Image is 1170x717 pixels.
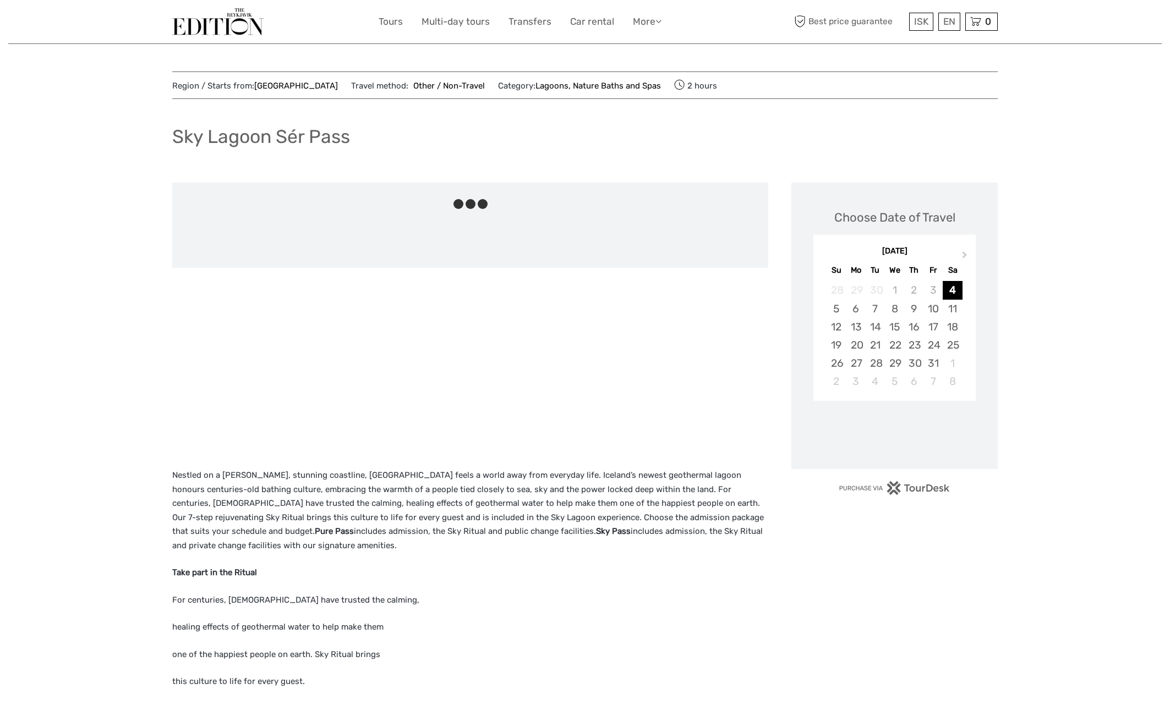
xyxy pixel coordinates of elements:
[866,281,885,299] div: Not available Tuesday, September 30th, 2025
[813,246,976,257] div: [DATE]
[172,593,768,608] p: For centuries, [DEMOGRAPHIC_DATA] have trusted the calming,
[817,281,972,390] div: month 2025-10
[885,336,904,354] div: Choose Wednesday, October 22nd, 2025
[943,281,962,299] div: Choose Saturday, October 4th, 2025
[866,263,885,278] div: Tu
[172,80,338,92] span: Region / Starts from:
[904,372,923,390] div: Choose Thursday, November 6th, 2025
[923,263,943,278] div: Fr
[943,354,962,372] div: Choose Saturday, November 1st, 2025
[834,209,955,226] div: Choose Date of Travel
[923,281,943,299] div: Not available Friday, October 3rd, 2025
[904,300,923,318] div: Choose Thursday, October 9th, 2025
[904,318,923,336] div: Choose Thursday, October 16th, 2025
[839,481,950,495] img: PurchaseViaTourDesk.png
[315,526,354,536] strong: Pure Pass
[633,14,661,30] a: More
[885,318,904,336] div: Choose Wednesday, October 15th, 2025
[866,318,885,336] div: Choose Tuesday, October 14th, 2025
[866,372,885,390] div: Choose Tuesday, November 4th, 2025
[885,281,904,299] div: Not available Wednesday, October 1st, 2025
[791,13,906,31] span: Best price guarantee
[827,336,846,354] div: Choose Sunday, October 19th, 2025
[498,80,661,92] span: Category:
[509,14,551,30] a: Transfers
[904,281,923,299] div: Not available Thursday, October 2nd, 2025
[943,300,962,318] div: Choose Saturday, October 11th, 2025
[885,263,904,278] div: We
[827,263,846,278] div: Su
[570,14,614,30] a: Car rental
[904,354,923,372] div: Choose Thursday, October 30th, 2025
[172,8,264,35] img: The Reykjavík Edition
[827,281,846,299] div: Not available Sunday, September 28th, 2025
[254,81,338,91] a: [GEOGRAPHIC_DATA]
[827,372,846,390] div: Choose Sunday, November 2nd, 2025
[923,336,943,354] div: Choose Friday, October 24th, 2025
[846,372,866,390] div: Choose Monday, November 3rd, 2025
[172,648,768,662] p: one of the happiest people on earth. Sky Ritual brings
[891,429,898,437] div: Loading...
[535,81,661,91] a: Lagoons, Nature Baths and Spas
[172,468,768,553] p: Nestled on a [PERSON_NAME], stunning coastline, [GEOGRAPHIC_DATA] feels a world away from everyda...
[923,318,943,336] div: Choose Friday, October 17th, 2025
[957,249,975,266] button: Next Month
[379,14,403,30] a: Tours
[351,78,485,93] span: Travel method:
[943,372,962,390] div: Choose Saturday, November 8th, 2025
[846,336,866,354] div: Choose Monday, October 20th, 2025
[938,13,960,31] div: EN
[827,318,846,336] div: Choose Sunday, October 12th, 2025
[674,78,717,93] span: 2 hours
[172,125,350,148] h1: Sky Lagoon Sér Pass
[408,81,485,91] a: Other / Non-Travel
[866,336,885,354] div: Choose Tuesday, October 21st, 2025
[846,318,866,336] div: Choose Monday, October 13th, 2025
[923,354,943,372] div: Choose Friday, October 31st, 2025
[172,675,768,689] p: this culture to life for every guest.
[923,372,943,390] div: Choose Friday, November 7th, 2025
[885,372,904,390] div: Choose Wednesday, November 5th, 2025
[885,354,904,372] div: Choose Wednesday, October 29th, 2025
[923,300,943,318] div: Choose Friday, October 10th, 2025
[846,263,866,278] div: Mo
[846,300,866,318] div: Choose Monday, October 6th, 2025
[904,336,923,354] div: Choose Thursday, October 23rd, 2025
[904,263,923,278] div: Th
[943,263,962,278] div: Sa
[943,318,962,336] div: Choose Saturday, October 18th, 2025
[866,300,885,318] div: Choose Tuesday, October 7th, 2025
[172,567,257,577] strong: Take part in the Ritual
[846,281,866,299] div: Not available Monday, September 29th, 2025
[846,354,866,372] div: Choose Monday, October 27th, 2025
[866,354,885,372] div: Choose Tuesday, October 28th, 2025
[983,16,993,27] span: 0
[827,354,846,372] div: Choose Sunday, October 26th, 2025
[885,300,904,318] div: Choose Wednesday, October 8th, 2025
[596,526,631,536] strong: Sky Pass
[172,620,768,635] p: healing effects of geothermal water to help make them
[422,14,490,30] a: Multi-day tours
[943,336,962,354] div: Choose Saturday, October 25th, 2025
[914,16,928,27] span: ISK
[827,300,846,318] div: Choose Sunday, October 5th, 2025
